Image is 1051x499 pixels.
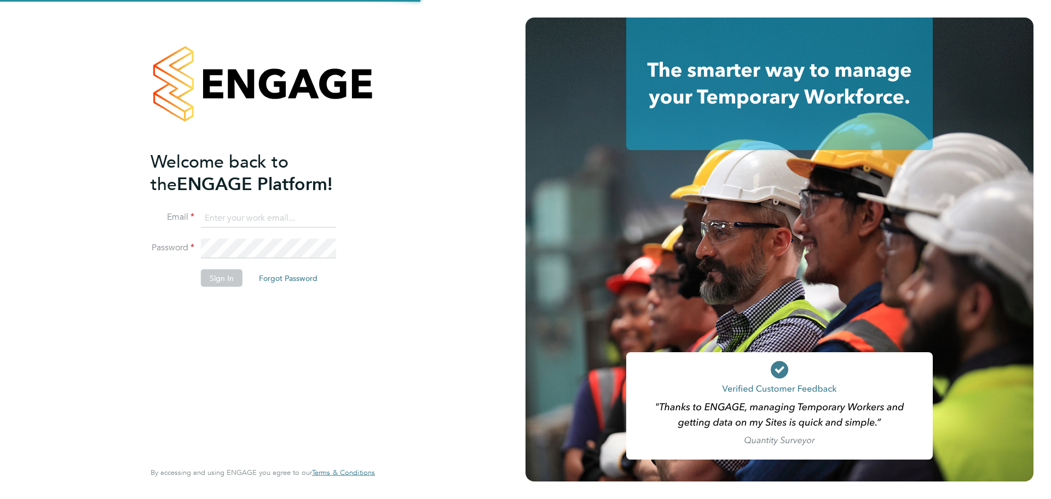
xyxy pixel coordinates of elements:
button: Sign In [201,269,242,287]
a: Terms & Conditions [312,468,375,477]
span: By accessing and using ENGAGE you agree to our [151,468,375,477]
label: Password [151,242,194,254]
h2: ENGAGE Platform! [151,150,364,195]
input: Enter your work email... [201,208,336,228]
button: Forgot Password [250,269,326,287]
span: Welcome back to the [151,151,288,194]
label: Email [151,211,194,223]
